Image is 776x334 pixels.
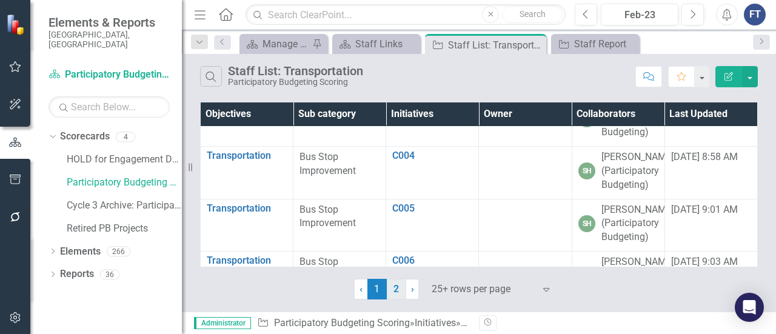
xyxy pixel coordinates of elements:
[386,199,479,252] td: Double-Click to Edit Right Click for Context Menu
[228,78,363,87] div: Participatory Budgeting Scoring
[671,255,751,269] div: [DATE] 9:03 AM
[578,215,595,232] div: SH
[299,256,356,281] span: Bus Stop Improvement
[60,267,94,281] a: Reports
[293,146,386,199] td: Double-Click to Edit
[335,36,417,52] a: Staff Links
[48,96,170,118] input: Search Below...
[744,4,766,25] button: FT
[201,199,293,252] td: Double-Click to Edit Right Click for Context Menu
[201,146,293,199] td: Double-Click to Edit Right Click for Context Menu
[207,255,287,266] a: Transportation
[605,8,674,22] div: Feb-23
[60,245,101,259] a: Elements
[387,279,406,299] a: 2
[386,146,479,199] td: Double-Click to Edit Right Click for Context Menu
[367,279,387,299] span: 1
[415,317,456,329] a: Initiatives
[48,68,170,82] a: Participatory Budgeting Scoring
[67,176,182,190] a: Participatory Budgeting Scoring
[502,6,563,23] button: Search
[207,150,287,161] a: Transportation
[554,36,636,52] a: Staff Report
[67,153,182,167] a: HOLD for Engagement Dept
[601,150,674,192] div: [PERSON_NAME] (Participatory Budgeting)
[578,162,595,179] div: SH
[107,246,130,256] div: 266
[48,15,170,30] span: Elements & Reports
[411,283,414,295] span: ›
[601,255,674,297] div: [PERSON_NAME] (Participatory Budgeting)
[293,199,386,252] td: Double-Click to Edit
[601,203,674,245] div: [PERSON_NAME] (Participatory Budgeting)
[228,64,363,78] div: Staff List: Transportation
[360,283,363,295] span: ‹
[520,9,546,19] span: Search
[60,130,110,144] a: Scorecards
[242,36,309,52] a: Manage Scorecards
[116,132,135,142] div: 4
[601,4,678,25] button: Feb-23
[448,38,543,53] div: Staff List: Transportation
[100,269,119,279] div: 36
[293,252,386,304] td: Double-Click to Edit
[479,146,572,199] td: Double-Click to Edit
[479,252,572,304] td: Double-Click to Edit
[6,13,27,35] img: ClearPoint Strategy
[671,150,751,164] div: [DATE] 8:58 AM
[735,293,764,322] div: Open Intercom Messenger
[299,204,356,229] span: Bus Stop Improvement
[207,203,287,214] a: Transportation
[67,222,182,236] a: Retired PB Projects
[246,4,566,25] input: Search ClearPoint...
[263,36,309,52] div: Manage Scorecards
[392,150,472,161] a: C004
[274,317,410,329] a: Participatory Budgeting Scoring
[67,199,182,213] a: Cycle 3 Archive: Participatory Budgeting Scoring
[194,317,251,329] span: Administrator
[386,252,479,304] td: Double-Click to Edit Right Click for Context Menu
[572,252,664,304] td: Double-Click to Edit
[572,146,664,199] td: Double-Click to Edit
[572,199,664,252] td: Double-Click to Edit
[299,151,356,176] span: Bus Stop Improvement
[355,36,417,52] div: Staff Links
[392,255,472,266] a: C006
[48,30,170,50] small: [GEOGRAPHIC_DATA], [GEOGRAPHIC_DATA]
[671,203,751,217] div: [DATE] 9:01 AM
[479,199,572,252] td: Double-Click to Edit
[257,316,470,330] div: » »
[392,203,472,214] a: C005
[201,252,293,304] td: Double-Click to Edit Right Click for Context Menu
[574,36,636,52] div: Staff Report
